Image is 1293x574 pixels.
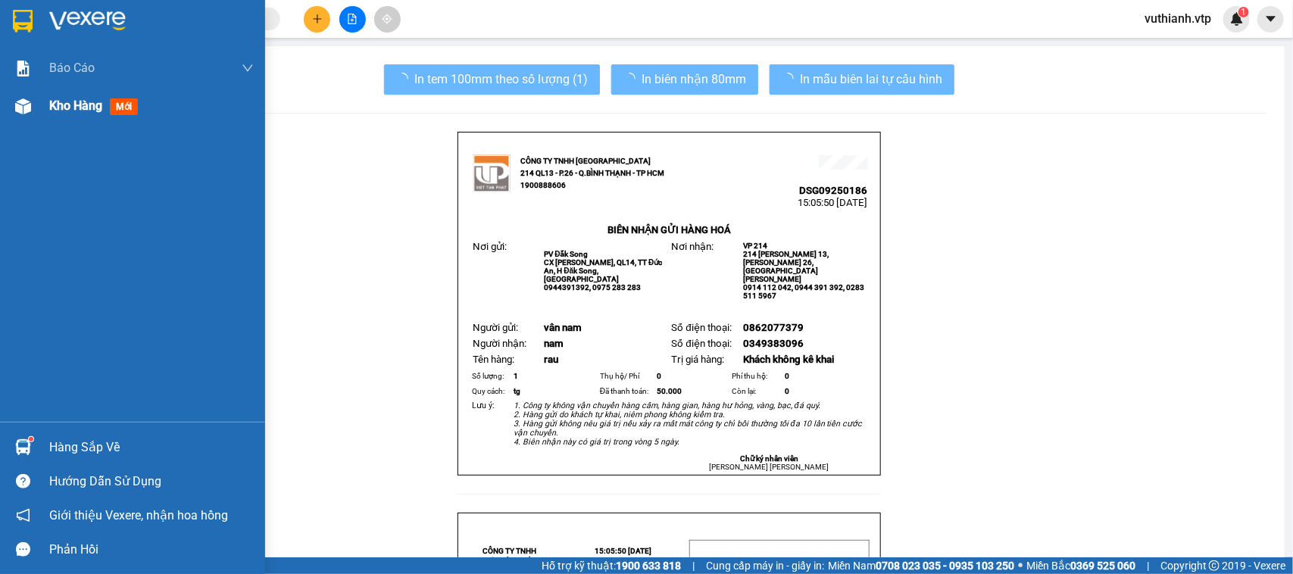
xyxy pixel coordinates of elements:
[828,557,1014,574] span: Miền Nam
[242,62,254,74] span: down
[15,34,35,72] img: logo
[1018,563,1023,569] span: ⚪️
[800,185,868,196] span: DSG09250186
[785,372,789,380] span: 0
[29,437,33,441] sup: 1
[657,387,682,395] span: 50.000
[544,354,558,365] span: rau
[542,557,681,574] span: Hỗ trợ kỹ thuật:
[743,250,829,283] span: 214 [PERSON_NAME] 13, [PERSON_NAME] 26, [GEOGRAPHIC_DATA][PERSON_NAME]
[152,106,176,114] span: VP 214
[729,384,782,399] td: Còn lại:
[1147,557,1149,574] span: |
[611,64,758,95] button: In biên nhận 80mm
[544,250,588,258] span: PV Đắk Song
[729,369,782,384] td: Phí thu hộ:
[770,64,954,95] button: In mẫu biên lai tự cấu hình
[384,64,600,95] button: In tem 100mm theo số lượng (1)
[374,6,401,33] button: aim
[671,322,731,333] span: Số điện thoại:
[16,508,30,523] span: notification
[623,73,642,85] span: loading
[49,436,254,459] div: Hàng sắp về
[145,57,214,68] span: DSG09250186
[1257,6,1284,33] button: caret-down
[544,258,662,283] span: CX [PERSON_NAME], QL14, TT Đức An, H Đăk Song, [GEOGRAPHIC_DATA]
[49,506,228,525] span: Giới thiệu Vexere, nhận hoa hồng
[657,372,661,380] span: 0
[13,10,33,33] img: logo-vxr
[52,91,176,102] strong: BIÊN NHẬN GỬI HÀNG HOÁ
[472,401,495,410] span: Lưu ý:
[544,338,564,349] span: nam
[15,105,31,127] span: Nơi gửi:
[595,547,652,555] span: 15:05:50 [DATE]
[15,439,31,455] img: warehouse-icon
[798,197,868,208] span: 15:05:50 [DATE]
[642,70,746,89] span: In biên nhận 80mm
[740,454,798,463] strong: Chữ ký nhân viên
[1264,12,1278,26] span: caret-down
[876,560,1014,572] strong: 0708 023 035 - 0935 103 250
[473,154,511,192] img: logo
[616,560,681,572] strong: 1900 633 818
[15,61,31,76] img: solution-icon
[692,557,695,574] span: |
[598,369,654,384] td: Thụ hộ/ Phí
[49,98,102,113] span: Kho hàng
[339,6,366,33] button: file-add
[785,387,789,395] span: 0
[671,354,724,365] span: Trị giá hàng:
[706,557,824,574] span: Cung cấp máy in - giấy in:
[743,242,767,250] span: VP 214
[473,322,518,333] span: Người gửi:
[312,14,323,24] span: plus
[671,338,731,349] span: Số điện thoại:
[15,98,31,114] img: warehouse-icon
[514,387,520,395] span: tg
[743,322,804,333] span: 0862077379
[304,6,330,33] button: plus
[607,224,731,236] strong: BIÊN NHẬN GỬI HÀNG HOÁ
[110,98,138,115] span: mới
[49,58,95,77] span: Báo cáo
[1209,560,1220,571] span: copyright
[520,157,664,189] strong: CÔNG TY TNHH [GEOGRAPHIC_DATA] 214 QL13 - P.26 - Q.BÌNH THẠNH - TP HCM 1900888606
[782,73,800,85] span: loading
[473,241,507,252] span: Nơi gửi:
[483,547,536,566] strong: CÔNG TY TNHH VIỆT TÂN PHÁT
[1132,9,1223,28] span: vuthianh.vtp
[743,338,804,349] span: 0349383096
[473,354,514,365] span: Tên hàng:
[1238,7,1249,17] sup: 1
[49,470,254,493] div: Hướng dẫn sử dụng
[709,463,829,471] span: [PERSON_NAME] [PERSON_NAME]
[49,538,254,561] div: Phản hồi
[800,70,942,89] span: In mẫu biên lai tự cấu hình
[544,322,582,333] span: vân nam
[1241,7,1246,17] span: 1
[514,372,518,380] span: 1
[396,73,414,85] span: loading
[470,369,511,384] td: Số lượng:
[382,14,392,24] span: aim
[470,384,511,399] td: Quy cách:
[743,354,834,365] span: Khách không kê khai
[39,24,123,81] strong: CÔNG TY TNHH [GEOGRAPHIC_DATA] 214 QL13 - P.26 - Q.BÌNH THẠNH - TP HCM 1900888606
[1230,12,1244,26] img: icon-new-feature
[347,14,358,24] span: file-add
[16,474,30,488] span: question-circle
[743,283,864,300] span: 0914 112 042, 0944 391 392, 0283 511 5967
[116,105,140,127] span: Nơi nhận:
[1070,560,1135,572] strong: 0369 525 060
[598,384,654,399] td: Đã thanh toán:
[1026,557,1135,574] span: Miền Bắc
[544,283,641,292] span: 0944391392, 0975 283 283
[514,401,863,447] em: 1. Công ty không vận chuyển hàng cấm, hàng gian, hàng hư hỏng, vàng, bạc, đá quý. 2. Hàng gửi do ...
[16,542,30,557] span: message
[671,241,714,252] span: Nơi nhận:
[144,68,214,80] span: 15:05:50 [DATE]
[473,338,526,349] span: Người nhận:
[414,70,588,89] span: In tem 100mm theo số lượng (1)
